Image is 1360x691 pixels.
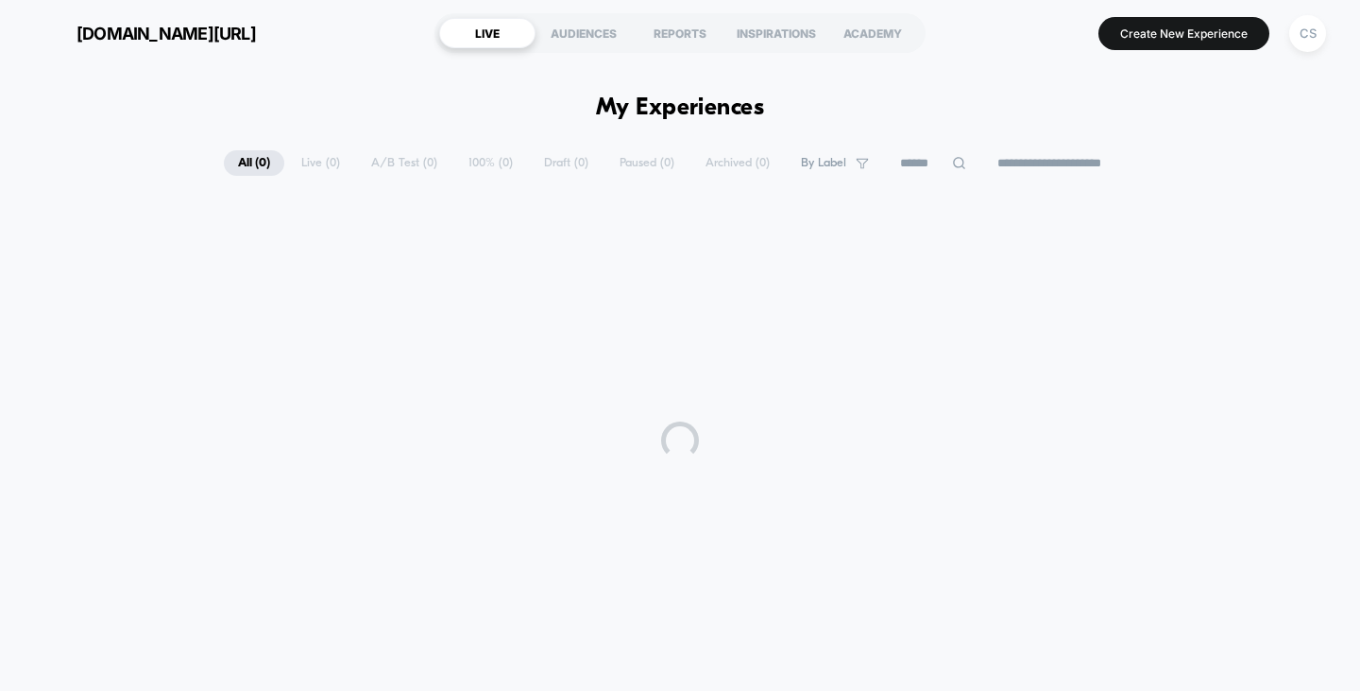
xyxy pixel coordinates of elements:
div: REPORTS [632,18,728,48]
button: [DOMAIN_NAME][URL] [28,18,262,48]
div: CS [1289,15,1326,52]
div: AUDIENCES [535,18,632,48]
button: Create New Experience [1098,17,1269,50]
div: ACADEMY [824,18,921,48]
span: [DOMAIN_NAME][URL] [76,24,256,43]
span: All ( 0 ) [224,150,284,176]
button: CS [1283,14,1332,53]
span: By Label [801,156,846,170]
div: LIVE [439,18,535,48]
h1: My Experiences [596,95,765,122]
div: INSPIRATIONS [728,18,824,48]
